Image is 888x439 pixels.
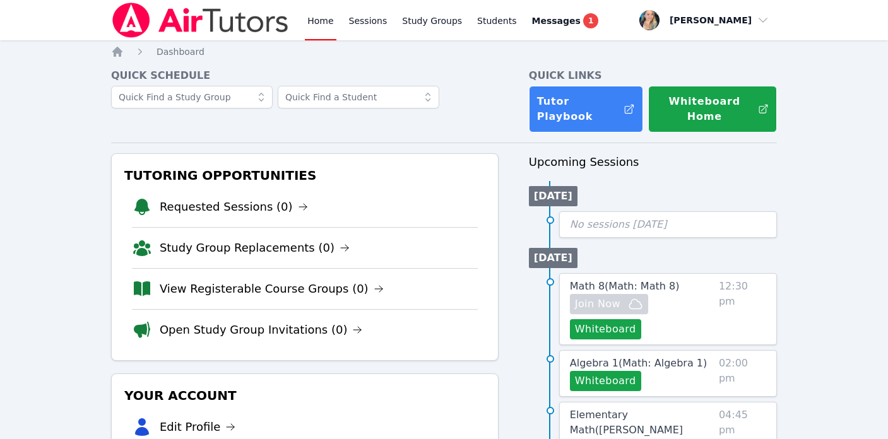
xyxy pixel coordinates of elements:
li: [DATE] [529,248,577,268]
nav: Breadcrumb [111,45,777,58]
span: Join Now [575,296,620,312]
a: Math 8(Math: Math 8) [570,279,680,294]
button: Join Now [570,294,648,314]
a: Algebra 1(Math: Algebra 1) [570,356,707,371]
span: Algebra 1 ( Math: Algebra 1 ) [570,357,707,369]
a: Study Group Replacements (0) [160,239,350,257]
a: Requested Sessions (0) [160,198,308,216]
a: Dashboard [157,45,204,58]
a: Tutor Playbook [529,86,643,132]
span: 1 [583,13,598,28]
h4: Quick Schedule [111,68,499,83]
h3: Your Account [122,384,488,407]
a: Open Study Group Invitations (0) [160,321,363,339]
a: View Registerable Course Groups (0) [160,280,384,298]
span: No sessions [DATE] [570,218,667,230]
input: Quick Find a Study Group [111,86,273,108]
li: [DATE] [529,186,577,206]
h4: Quick Links [529,68,777,83]
img: Air Tutors [111,3,290,38]
input: Quick Find a Student [278,86,439,108]
span: 12:30 pm [719,279,766,339]
span: Messages [532,15,581,27]
button: Whiteboard [570,371,641,391]
span: Dashboard [157,47,204,57]
h3: Upcoming Sessions [529,153,777,171]
h3: Tutoring Opportunities [122,164,488,187]
button: Whiteboard Home [648,86,777,132]
a: Edit Profile [160,418,236,436]
button: Whiteboard [570,319,641,339]
span: 02:00 pm [719,356,766,391]
span: Math 8 ( Math: Math 8 ) [570,280,680,292]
